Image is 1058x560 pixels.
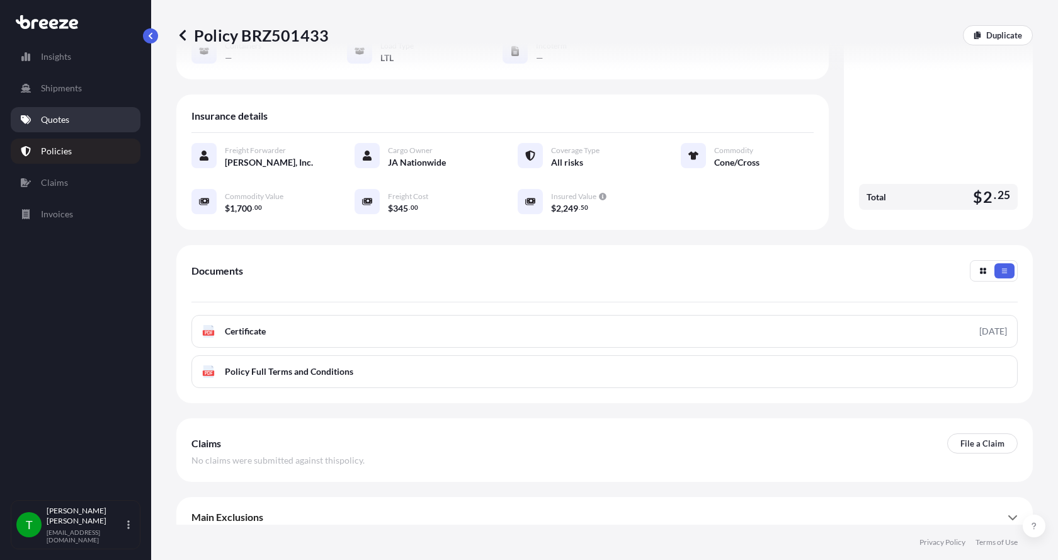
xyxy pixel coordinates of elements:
[191,265,243,277] span: Documents
[11,202,140,227] a: Invoices
[579,205,580,210] span: .
[411,205,418,210] span: 00
[551,204,556,213] span: $
[867,191,886,203] span: Total
[11,107,140,132] a: Quotes
[960,437,1004,450] p: File a Claim
[230,204,235,213] span: 1
[11,139,140,164] a: Policies
[176,25,329,45] p: Policy BRZ501433
[976,537,1018,547] a: Terms of Use
[41,113,69,126] p: Quotes
[225,146,286,156] span: Freight Forwarder
[237,204,252,213] span: 700
[551,156,583,169] span: All risks
[714,146,753,156] span: Commodity
[191,437,221,450] span: Claims
[225,191,283,202] span: Commodity Value
[963,25,1033,45] a: Duplicate
[225,365,353,378] span: Policy Full Terms and Conditions
[11,76,140,101] a: Shipments
[11,44,140,69] a: Insights
[973,189,982,205] span: $
[26,518,33,531] span: T
[41,176,68,189] p: Claims
[994,191,996,199] span: .
[556,204,561,213] span: 2
[388,146,433,156] span: Cargo Owner
[205,331,213,335] text: PDF
[191,454,365,467] span: No claims were submitted against this policy .
[191,315,1018,348] a: PDFCertificate[DATE]
[205,371,213,375] text: PDF
[998,191,1010,199] span: 25
[225,204,230,213] span: $
[225,156,313,169] span: [PERSON_NAME], Inc.
[254,205,262,210] span: 00
[191,110,268,122] span: Insurance details
[388,191,428,202] span: Freight Cost
[47,506,125,526] p: [PERSON_NAME] [PERSON_NAME]
[41,50,71,63] p: Insights
[563,204,578,213] span: 249
[41,145,72,157] p: Policies
[986,29,1022,42] p: Duplicate
[983,189,993,205] span: 2
[235,204,237,213] span: ,
[581,205,588,210] span: 50
[979,325,1007,338] div: [DATE]
[11,170,140,195] a: Claims
[714,156,759,169] span: Cone/Cross
[393,204,408,213] span: 345
[388,156,446,169] span: JA Nationwide
[551,146,600,156] span: Coverage Type
[191,355,1018,388] a: PDFPolicy Full Terms and Conditions
[225,325,266,338] span: Certificate
[41,82,82,94] p: Shipments
[561,204,563,213] span: ,
[191,502,1018,532] div: Main Exclusions
[388,204,393,213] span: $
[47,529,125,544] p: [EMAIL_ADDRESS][DOMAIN_NAME]
[191,511,263,523] span: Main Exclusions
[919,537,965,547] a: Privacy Policy
[41,208,73,220] p: Invoices
[947,433,1018,454] a: File a Claim
[551,191,596,202] span: Insured Value
[253,205,254,210] span: .
[409,205,410,210] span: .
